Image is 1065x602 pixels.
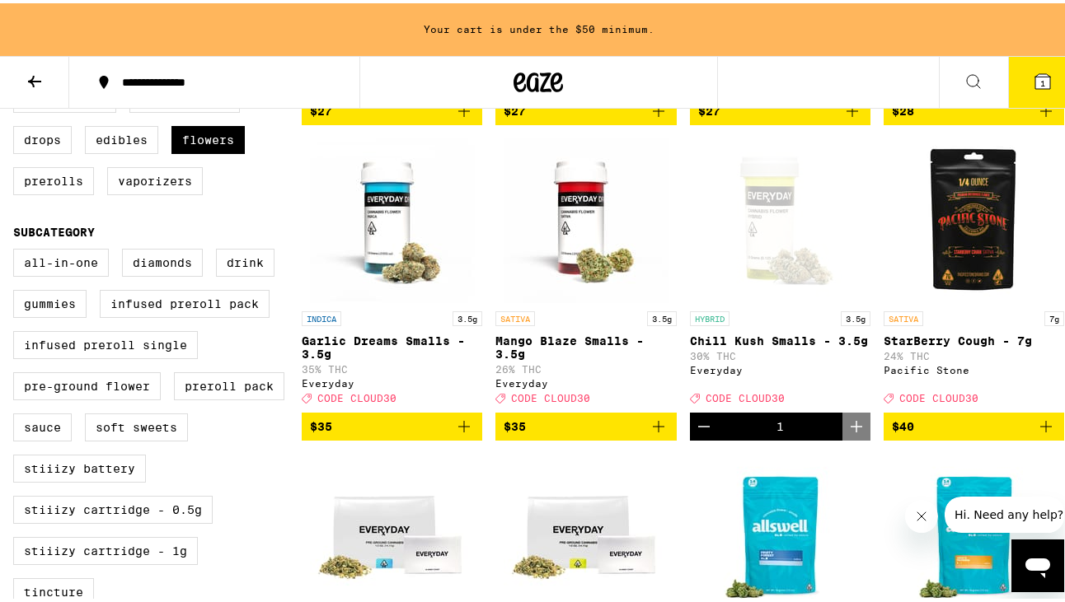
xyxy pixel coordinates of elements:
label: Pre-ground Flower [13,369,161,397]
a: Open page for StarBerry Cough - 7g from Pacific Stone [884,135,1064,408]
p: INDICA [302,308,341,323]
div: Everyday [690,362,870,372]
button: Decrement [690,409,718,437]
button: Add to bag [884,409,1064,437]
label: Edibles [85,123,158,151]
span: $35 [310,417,332,430]
button: Add to bag [302,94,482,122]
p: 3.5g [453,308,482,323]
span: CODE CLOUD30 [511,390,590,401]
label: All-In-One [13,245,109,273]
label: STIIIZY Cartridge - 1g [13,534,198,562]
div: Everyday [302,375,482,385]
p: 3.5g [841,308,870,323]
p: 7g [1044,308,1064,323]
p: StarBerry Cough - 7g [884,331,1064,344]
label: Gummies [13,287,87,315]
label: Soft Sweets [85,410,188,438]
button: Add to bag [495,409,676,437]
span: CODE CLOUD30 [706,390,785,401]
div: Pacific Stone [884,362,1064,372]
span: $27 [310,101,332,114]
span: $35 [504,417,526,430]
p: 3.5g [647,308,677,323]
button: Add to bag [495,94,676,122]
span: $27 [698,101,720,114]
span: $28 [892,101,914,114]
iframe: Close message [905,497,938,530]
a: Open page for Chill Kush Smalls - 3.5g from Everyday [690,135,870,408]
p: 30% THC [690,348,870,358]
label: Preroll Pack [174,369,284,397]
p: 35% THC [302,361,482,371]
label: Drink [216,245,274,273]
label: Drops [13,123,72,151]
img: Everyday - Mango Blaze Smalls - 3.5g [504,135,669,300]
p: 26% THC [495,361,676,371]
span: $27 [504,101,526,114]
span: CODE CLOUD30 [899,390,978,401]
label: STIIIZY Battery [13,451,146,479]
p: Mango Blaze Smalls - 3.5g [495,331,676,357]
legend: Subcategory [13,222,95,236]
p: 24% THC [884,348,1064,358]
label: Sauce [13,410,72,438]
div: Everyday [495,375,676,385]
a: Open page for Garlic Dreams Smalls - 3.5g from Everyday [302,135,482,408]
p: SATIVA [495,308,535,323]
span: 1 [1040,75,1045,85]
iframe: Message from company [945,493,1064,530]
span: CODE CLOUD30 [317,390,396,401]
button: Increment [842,409,870,437]
label: Flowers [171,123,245,151]
label: Prerolls [13,164,94,192]
img: Everyday - Garlic Dreams Smalls - 3.5g [310,135,475,300]
img: Pacific Stone - StarBerry Cough - 7g [891,135,1056,300]
iframe: Button to launch messaging window [1011,536,1064,589]
label: Infused Preroll Pack [100,287,270,315]
button: Add to bag [690,94,870,122]
label: Infused Preroll Single [13,328,198,356]
label: STIIIZY Cartridge - 0.5g [13,492,213,520]
p: Chill Kush Smalls - 3.5g [690,331,870,344]
button: Add to bag [884,94,1064,122]
span: $40 [892,417,914,430]
button: Add to bag [302,409,482,437]
label: Diamonds [122,245,203,273]
p: SATIVA [884,308,923,323]
label: Vaporizers [107,164,203,192]
a: Open page for Mango Blaze Smalls - 3.5g from Everyday [495,135,676,408]
p: Garlic Dreams Smalls - 3.5g [302,331,482,357]
p: HYBRID [690,308,730,323]
div: 1 [776,417,784,430]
